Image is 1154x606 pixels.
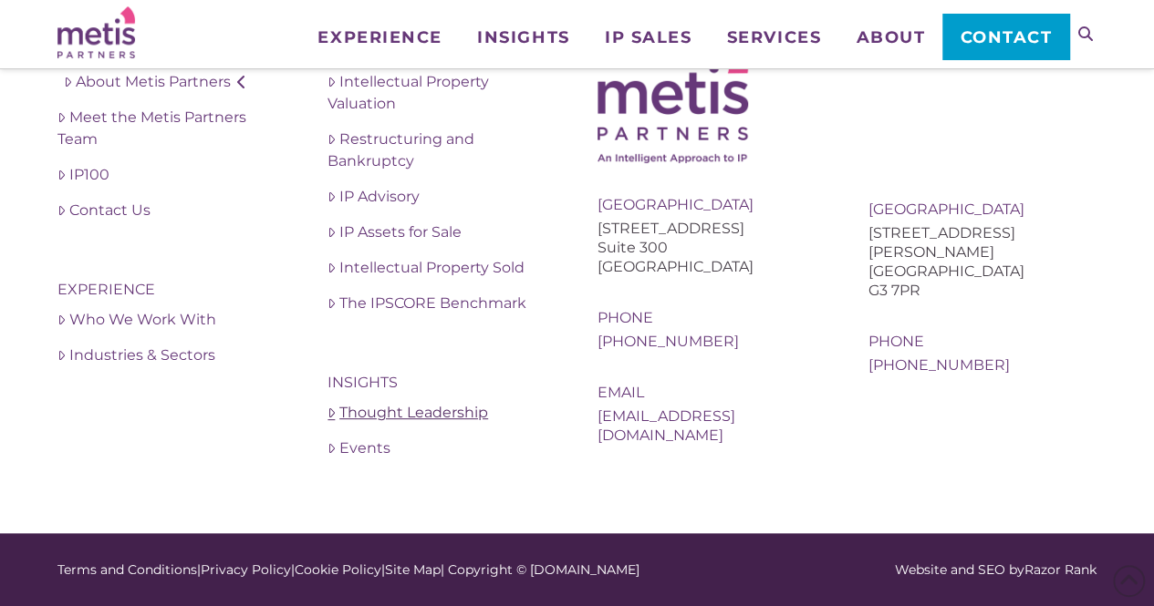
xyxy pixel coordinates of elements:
[327,186,556,208] a: IP Advisory
[598,238,826,257] div: Suite 300
[961,29,1053,46] span: Contact
[868,356,1009,374] a: [PHONE_NUMBER]
[57,6,135,58] img: Metis Partners
[327,221,556,243] a: IP Assets for Sale
[295,561,381,578] a: Cookie Policy
[57,560,889,580] div: | | | | Copyright © [DOMAIN_NAME]
[327,128,556,172] a: Restructuring and Bankruptcy
[598,407,735,444] a: [EMAIL_ADDRESS][DOMAIN_NAME]
[57,344,286,366] a: Industries & Sectors
[385,561,441,578] a: Site Map
[598,219,826,238] div: [STREET_ADDRESS]
[598,257,826,276] div: [GEOGRAPHIC_DATA]
[1024,561,1097,578] a: Razor Rank
[327,257,556,279] a: Intellectual Property Sold
[1113,565,1145,597] span: Back to Top
[57,278,286,302] h4: Experience
[57,561,197,578] a: Terms and Conditions
[477,29,569,46] span: Insights
[57,107,286,150] a: Meet the Metis Partners Team
[868,223,1096,262] div: [STREET_ADDRESS][PERSON_NAME]
[889,560,1097,580] div: Website and SEO by
[201,561,291,578] a: Privacy Policy
[868,200,1096,219] div: [GEOGRAPHIC_DATA]
[868,332,1096,351] div: Phone
[327,437,556,459] a: Events
[868,262,1096,281] div: [GEOGRAPHIC_DATA]
[598,333,739,350] a: [PHONE_NUMBER]
[57,71,286,93] a: About Metis Partners
[327,71,556,115] a: Intellectual Property Valuation
[598,195,826,214] div: [GEOGRAPHIC_DATA]
[856,29,925,46] span: About
[598,308,826,327] div: Phone
[598,40,748,163] img: Metis Logo
[598,383,826,402] div: Email
[868,281,1096,300] div: G3 7PR
[327,402,556,424] a: Thought Leadership
[605,29,691,46] span: IP Sales
[57,200,286,221] a: Contact Us
[327,371,556,395] h4: Insights
[57,309,286,331] a: Who We Work With
[942,14,1069,59] a: Contact
[317,29,442,46] span: Experience
[727,29,821,46] span: Services
[327,293,556,314] a: The IPSCORE Benchmark
[57,164,286,186] a: IP100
